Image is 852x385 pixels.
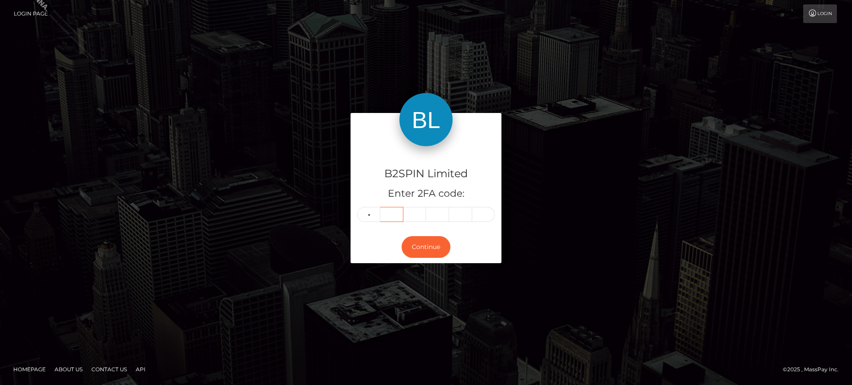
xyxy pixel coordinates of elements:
h4: B2SPIN Limited [357,166,495,182]
button: Continue [402,236,450,258]
a: About Us [51,362,86,376]
a: Login Page [14,4,48,23]
a: API [132,362,149,376]
a: Contact Us [88,362,130,376]
h5: Enter 2FA code: [357,187,495,201]
div: © 2025 , MassPay Inc. [783,365,845,374]
a: Login [803,4,837,23]
a: Homepage [10,362,49,376]
img: B2SPIN Limited [399,93,453,146]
